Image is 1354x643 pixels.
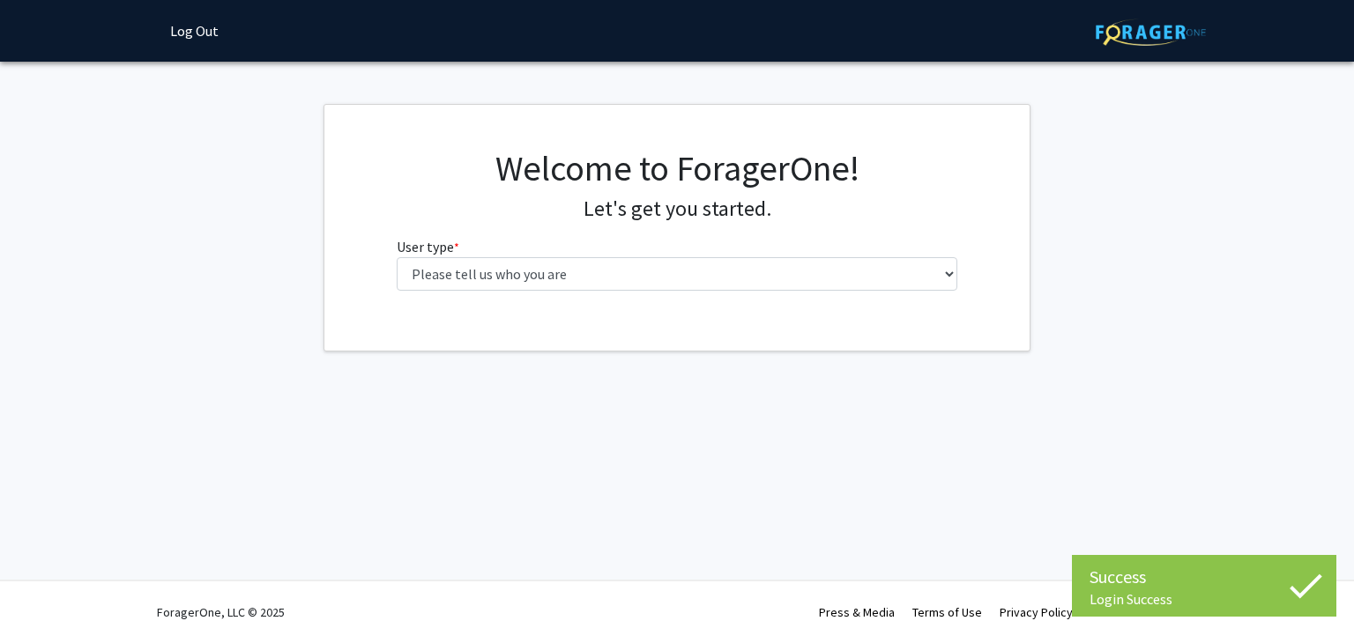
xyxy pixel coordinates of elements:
img: ForagerOne Logo [1096,18,1206,46]
h1: Welcome to ForagerOne! [397,147,958,189]
div: Success [1090,564,1319,590]
label: User type [397,236,459,257]
div: Login Success [1090,590,1319,608]
a: Press & Media [819,604,895,620]
a: Privacy Policy [1000,604,1073,620]
a: Terms of Use [912,604,982,620]
h4: Let's get you started. [397,196,958,222]
div: ForagerOne, LLC © 2025 [157,581,285,643]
